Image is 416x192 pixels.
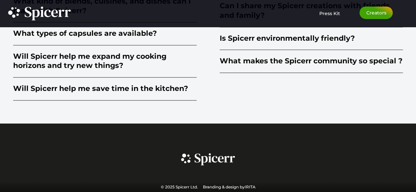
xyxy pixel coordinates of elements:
summary: Will Spicerr help me save time in the kitchen? [13,77,197,100]
span: Creators [366,11,386,15]
summary: Is Spicerr environmentally friendly? [220,27,403,50]
div: What types of capsules are available? [13,29,157,38]
summary: Will Spicerr help me expand my cooking horizons and try new things? [13,45,197,77]
summary: What types of capsules are available? [13,22,197,45]
summary: What makes the Spicerr community so special ? [220,50,403,73]
a: Creators [359,7,393,19]
a: Press Kit [319,7,340,16]
div: Is Spicerr environmentally friendly? [220,34,355,43]
div: Will Spicerr help me save time in the kitchen? [13,84,188,94]
div: Will Spicerr help me expand my cooking horizons and try new things? [13,52,197,71]
div: What makes the Spicerr community so special ? [220,56,403,66]
span: Press Kit [319,11,340,16]
p: © 2025 Spicerr Ltd. Branding & design by [161,184,256,190]
a: IRITA [245,184,256,189]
